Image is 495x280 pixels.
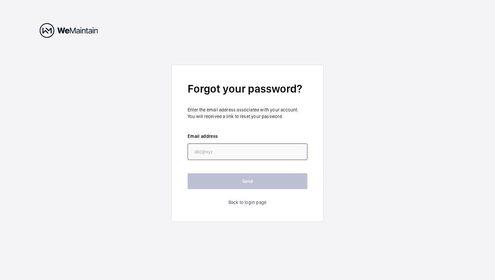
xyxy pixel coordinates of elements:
label: Email address [188,133,307,140]
h2: Forgot your password? [188,81,307,97]
p: Enter the email address associated with your account. You will received a link to reset your pass... [188,106,307,120]
a: Back to login page [229,199,266,206]
input: abc@xyz [188,143,307,160]
button: Send [188,173,307,189]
